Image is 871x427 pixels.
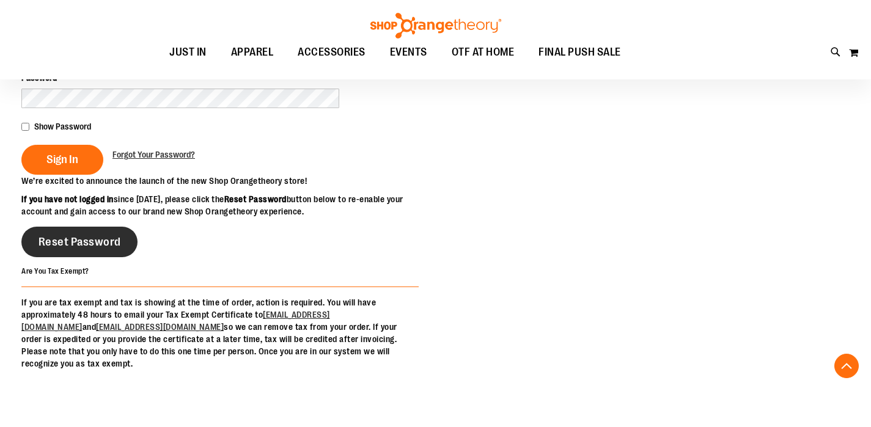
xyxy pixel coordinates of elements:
strong: Reset Password [224,194,287,204]
span: Forgot Your Password? [112,150,195,159]
button: Sign In [21,145,103,175]
a: Forgot Your Password? [112,148,195,161]
span: EVENTS [390,38,427,66]
span: ACCESSORIES [298,38,366,66]
span: APPAREL [231,38,274,66]
span: JUST IN [169,38,207,66]
span: Reset Password [39,235,121,249]
button: Back To Top [834,354,859,378]
p: If you are tax exempt and tax is showing at the time of order, action is required. You will have ... [21,296,419,370]
a: OTF AT HOME [439,38,527,67]
strong: Are You Tax Exempt? [21,267,89,276]
a: Reset Password [21,227,138,257]
span: FINAL PUSH SALE [538,38,621,66]
a: JUST IN [157,38,219,67]
a: ACCESSORIES [285,38,378,67]
p: since [DATE], please click the button below to re-enable your account and gain access to our bran... [21,193,436,217]
a: APPAREL [219,38,286,67]
span: Sign In [46,153,78,166]
img: Shop Orangetheory [369,13,503,38]
a: [EMAIL_ADDRESS][DOMAIN_NAME] [96,322,224,332]
strong: If you have not logged in [21,194,114,204]
span: OTF AT HOME [452,38,515,66]
p: We’re excited to announce the launch of the new Shop Orangetheory store! [21,175,436,187]
a: FINAL PUSH SALE [526,38,633,67]
span: Show Password [34,122,91,131]
a: [EMAIL_ADDRESS][DOMAIN_NAME] [21,310,330,332]
a: EVENTS [378,38,439,67]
